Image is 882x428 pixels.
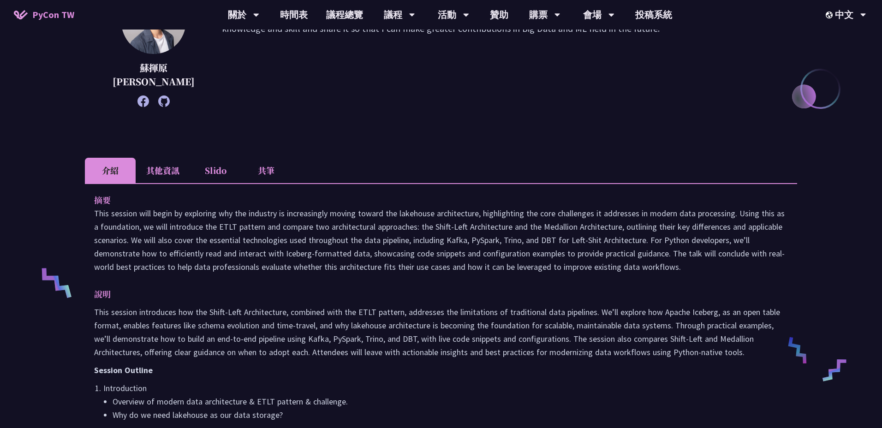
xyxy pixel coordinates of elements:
a: PyCon TW [5,3,83,26]
li: 共筆 [241,158,292,183]
p: 說明 [94,287,769,301]
p: 摘要 [94,193,769,207]
li: Overview of modern data architecture & ETLT pattern & challenge. [113,395,788,408]
img: Locale Icon [826,12,835,18]
span: PyCon TW [32,8,74,22]
li: Why do we need lakehouse as our data storage? [113,408,788,422]
strong: Session Outline [94,365,153,375]
li: 其他資訊 [136,158,190,183]
img: Home icon of PyCon TW 2025 [14,10,28,19]
p: This session will begin by exploring why the industry is increasingly moving toward the lakehouse... [94,207,788,273]
p: Introduction [103,381,788,395]
p: This session introduces how the Shift-Left Architecture, combined with the ETLT pattern, addresse... [94,305,788,359]
p: 蘇揮原 [PERSON_NAME] [108,61,199,89]
li: 介紹 [85,158,136,183]
li: Slido [190,158,241,183]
